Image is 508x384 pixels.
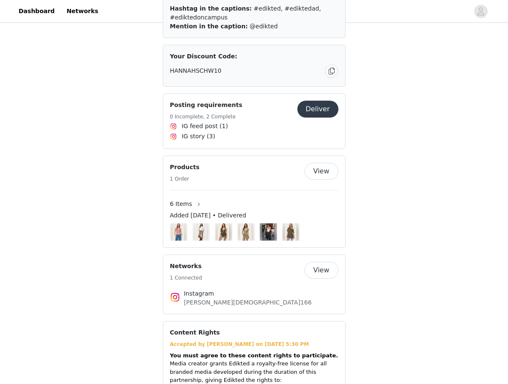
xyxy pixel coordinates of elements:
span: @edikted [250,23,278,30]
a: Dashboard [14,2,60,21]
img: Instagram Icon [170,123,177,130]
div: avatar [477,5,485,18]
img: Image Background Blur [192,221,210,243]
h5: 1 Connected [170,274,202,282]
img: Image Background Blur [282,221,299,243]
button: Deliver [297,101,338,118]
span: Added [DATE] • Delivered [170,211,247,220]
h4: Products [170,163,200,172]
span: IG feed post (1) [182,122,228,131]
span: #edikted, #ediktedad, #ediktedoncampus [170,5,321,21]
span: IG story (3) [182,132,215,141]
span: HANNAHSCHW10 [170,66,222,75]
span: Hashtag in the captions: [170,5,252,12]
h4: Networks [170,262,202,271]
img: Sheer Crochet Babydoll Halter Top [217,223,229,241]
img: Image Background Blur [170,221,187,243]
h4: Instagram [184,289,324,298]
span: Mention in the caption: [170,23,248,30]
h5: 0 Incomplete, 2 Complete [170,113,242,121]
img: Image Background Blur [260,221,277,243]
div: Accepted by [PERSON_NAME] on [DATE] 5:30 PM [170,340,338,348]
img: Instagram Icon [170,133,177,140]
h4: Posting requirements [170,101,242,110]
img: Blaire Polka Dot Halter Top [262,223,274,241]
h4: Content Rights [170,328,220,337]
strong: You must agree to these content rights to participate. [170,352,338,359]
div: Posting requirements [163,93,346,149]
a: Networks [61,2,103,21]
button: View [305,163,338,180]
img: Billey Metal Ring Halter Top [240,223,251,241]
img: Tory Western Denim Mini Skirt [195,223,206,241]
img: Image Background Blur [215,221,232,243]
span: Your Discount Code: [170,52,237,61]
h5: 1 Order [170,175,200,183]
p: [PERSON_NAME][DEMOGRAPHIC_DATA]166 [184,298,324,307]
img: Josy Off Shoulder Handkerchief Top [285,223,296,241]
span: 6 Items [170,200,192,208]
img: Instagram Icon [170,292,180,302]
button: View [305,262,338,279]
div: Products [163,156,346,248]
div: Networks [163,255,346,314]
img: Image Background Blur [237,221,255,243]
img: Two Piece Striped Headband Tank Top [173,223,184,241]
